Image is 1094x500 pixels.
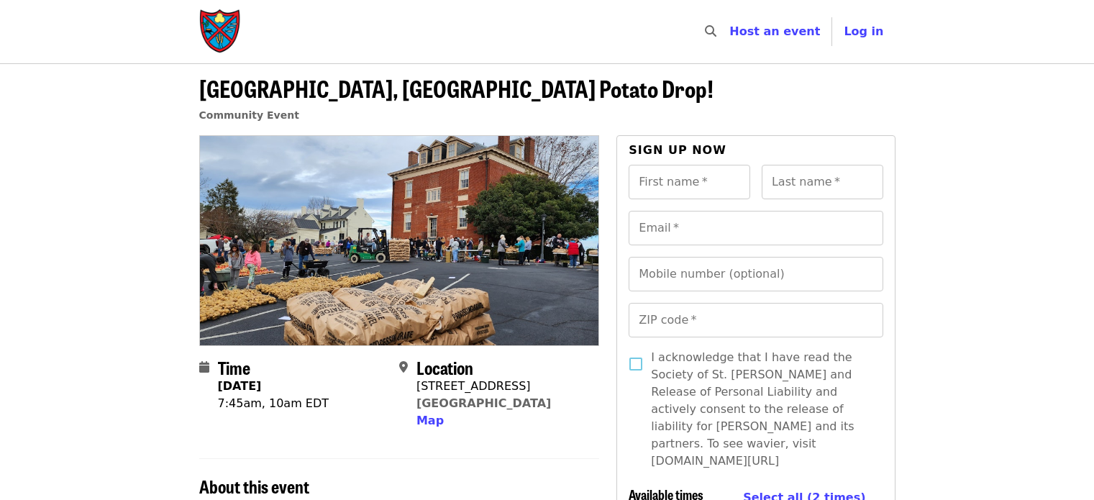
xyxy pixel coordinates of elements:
input: First name [629,165,750,199]
i: search icon [705,24,716,38]
div: [STREET_ADDRESS] [416,378,551,395]
strong: [DATE] [218,379,262,393]
span: [GEOGRAPHIC_DATA], [GEOGRAPHIC_DATA] Potato Drop! [199,71,714,105]
a: [GEOGRAPHIC_DATA] [416,396,551,410]
button: Log in [832,17,895,46]
span: About this event [199,473,309,499]
input: Search [725,14,737,49]
input: Last name [762,165,883,199]
i: map-marker-alt icon [399,360,408,374]
span: Log in [844,24,883,38]
span: Sign up now [629,143,726,157]
img: Farmville, VA Potato Drop! organized by Society of St. Andrew [200,136,599,345]
input: ZIP code [629,303,883,337]
button: Map [416,412,444,429]
span: I acknowledge that I have read the Society of St. [PERSON_NAME] and Release of Personal Liability... [651,349,871,470]
a: Community Event [199,109,299,121]
input: Mobile number (optional) [629,257,883,291]
img: Society of St. Andrew - Home [199,9,242,55]
input: Email [629,211,883,245]
span: Location [416,355,473,380]
span: Time [218,355,250,380]
div: 7:45am, 10am EDT [218,395,329,412]
a: Host an event [729,24,820,38]
span: Map [416,414,444,427]
i: calendar icon [199,360,209,374]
